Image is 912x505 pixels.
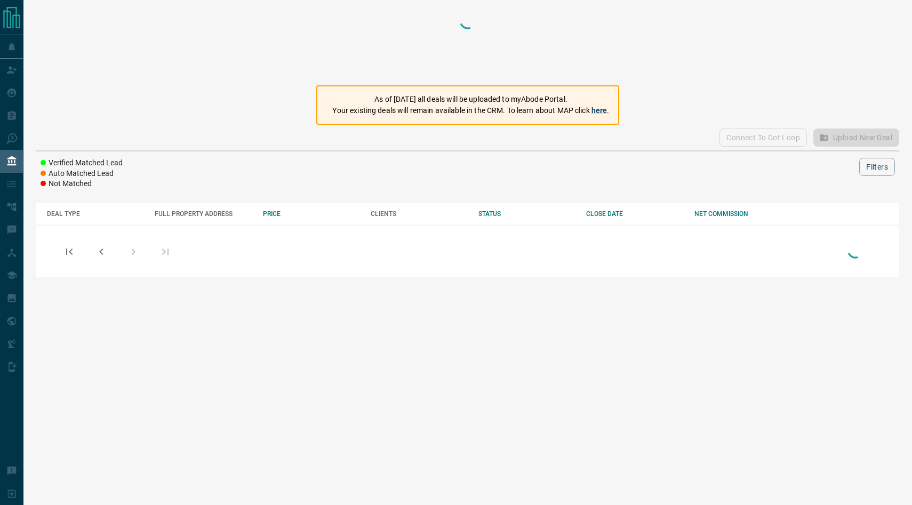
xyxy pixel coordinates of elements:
[41,169,123,179] li: Auto Matched Lead
[371,210,468,218] div: CLIENTS
[694,210,791,218] div: NET COMMISSION
[586,210,683,218] div: CLOSE DATE
[457,11,478,75] div: Loading
[845,240,866,263] div: Loading
[332,105,609,116] p: Your existing deals will remain available in the CRM. To learn about MAP click .
[41,179,123,189] li: Not Matched
[263,210,360,218] div: PRICE
[155,210,252,218] div: FULL PROPERTY ADDRESS
[859,158,895,176] button: Filters
[41,158,123,169] li: Verified Matched Lead
[591,106,607,115] a: here
[332,94,609,105] p: As of [DATE] all deals will be uploaded to myAbode Portal.
[478,210,575,218] div: STATUS
[47,210,144,218] div: DEAL TYPE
